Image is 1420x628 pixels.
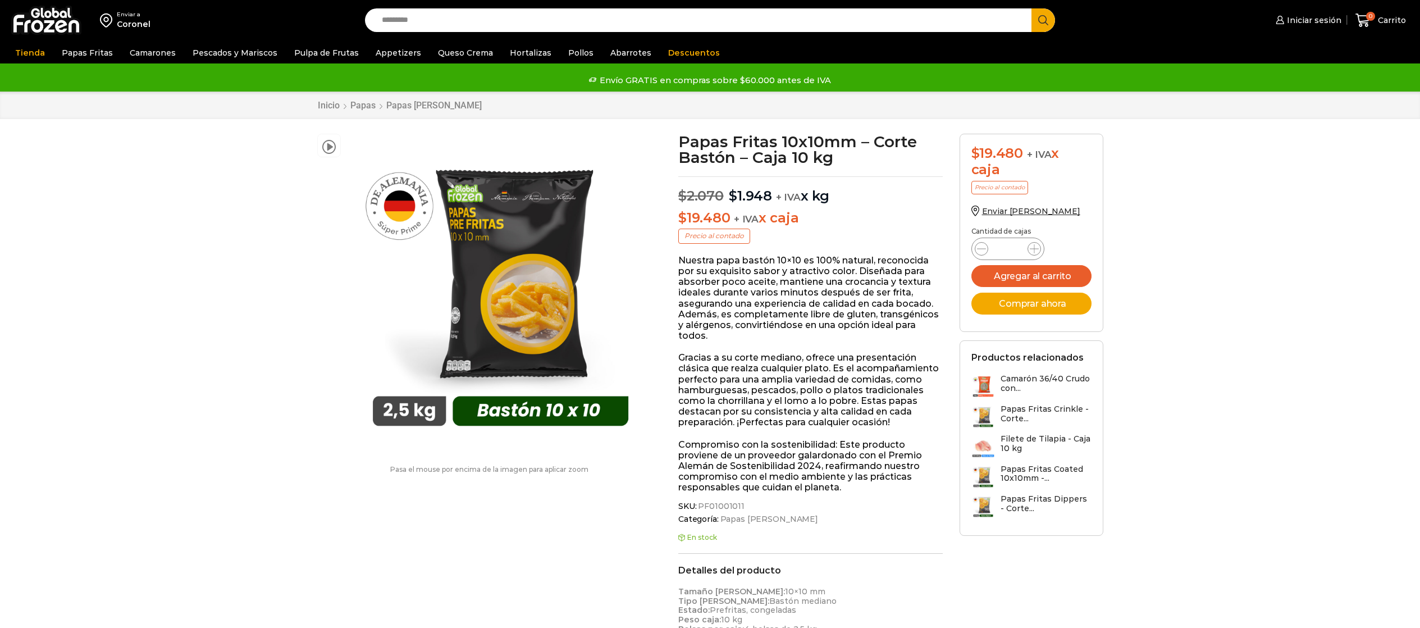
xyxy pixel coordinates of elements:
a: Papas Fritas Crinkle - Corte... [971,404,1092,429]
span: SKU: [678,502,943,511]
bdi: 19.480 [971,145,1023,161]
h3: Camarón 36/40 Crudo con... [1001,374,1092,393]
input: Product quantity [997,241,1019,257]
button: Agregar al carrito [971,265,1092,287]
a: Tienda [10,42,51,63]
p: Nuestra papa bastón 10×10 es 100% natural, reconocida por su exquisito sabor y atractivo color. D... [678,255,943,342]
a: Pescados y Mariscos [187,42,283,63]
a: Papas Fritas [56,42,118,63]
span: Categoría: [678,515,943,524]
a: Papas [PERSON_NAME] [719,515,818,524]
a: Queso Crema [432,42,499,63]
p: Pasa el mouse por encima de la imagen para aplicar zoom [317,466,662,474]
bdi: 19.480 [678,210,730,226]
span: PF01001011 [696,502,745,511]
h3: Filete de Tilapia - Caja 10 kg [1001,434,1092,453]
a: Camarón 36/40 Crudo con... [971,374,1092,398]
h2: Productos relacionados [971,352,1084,363]
strong: Tipo [PERSON_NAME]: [678,596,769,606]
a: Papas [350,100,376,111]
a: Appetizers [370,42,427,63]
span: + IVA [734,213,759,225]
p: Cantidad de cajas [971,227,1092,235]
img: 10x10 [346,134,655,442]
a: Pulpa de Frutas [289,42,364,63]
h1: Papas Fritas 10x10mm – Corte Bastón – Caja 10 kg [678,134,943,165]
a: Enviar [PERSON_NAME] [971,206,1080,216]
a: Camarones [124,42,181,63]
p: Gracias a su corte mediano, ofrece una presentación clásica que realza cualquier plato. Es el aco... [678,352,943,427]
span: Iniciar sesión [1284,15,1341,26]
nav: Breadcrumb [317,100,482,111]
span: + IVA [1027,149,1052,160]
a: 0 Carrito [1353,7,1409,34]
span: Carrito [1375,15,1406,26]
span: Enviar [PERSON_NAME] [982,206,1080,216]
a: Abarrotes [605,42,657,63]
span: $ [971,145,980,161]
span: $ [729,188,737,204]
h3: Papas Fritas Coated 10x10mm -... [1001,465,1092,484]
a: Inicio [317,100,340,111]
a: Iniciar sesión [1273,9,1341,31]
h3: Papas Fritas Dippers - Corte... [1001,494,1092,513]
a: Pollos [563,42,599,63]
p: Precio al contado [678,229,750,243]
h2: Detalles del producto [678,565,943,576]
strong: Estado: [678,605,710,615]
a: Papas Fritas Dippers - Corte... [971,494,1092,518]
span: $ [678,188,687,204]
p: Precio al contado [971,181,1028,194]
bdi: 2.070 [678,188,724,204]
div: x caja [971,145,1092,178]
bdi: 1.948 [729,188,772,204]
button: Comprar ahora [971,293,1092,315]
p: x kg [678,176,943,204]
span: + IVA [776,192,801,203]
p: En stock [678,534,943,541]
a: Papas Fritas Coated 10x10mm -... [971,465,1092,489]
p: x caja [678,210,943,226]
img: address-field-icon.svg [100,11,117,30]
button: Search button [1031,8,1055,32]
p: Compromiso con la sostenibilidad: Este producto proviene de un proveedor galardonado con el Premi... [678,439,943,493]
strong: Tamaño [PERSON_NAME]: [678,586,785,597]
a: Descuentos [663,42,725,63]
strong: Peso caja: [678,615,721,625]
h3: Papas Fritas Crinkle - Corte... [1001,404,1092,424]
span: $ [678,210,687,226]
a: Hortalizas [504,42,557,63]
a: Filete de Tilapia - Caja 10 kg [971,434,1092,458]
div: Enviar a [117,11,150,19]
span: 0 [1366,12,1375,21]
a: Papas [PERSON_NAME] [386,100,482,111]
div: Coronel [117,19,150,30]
